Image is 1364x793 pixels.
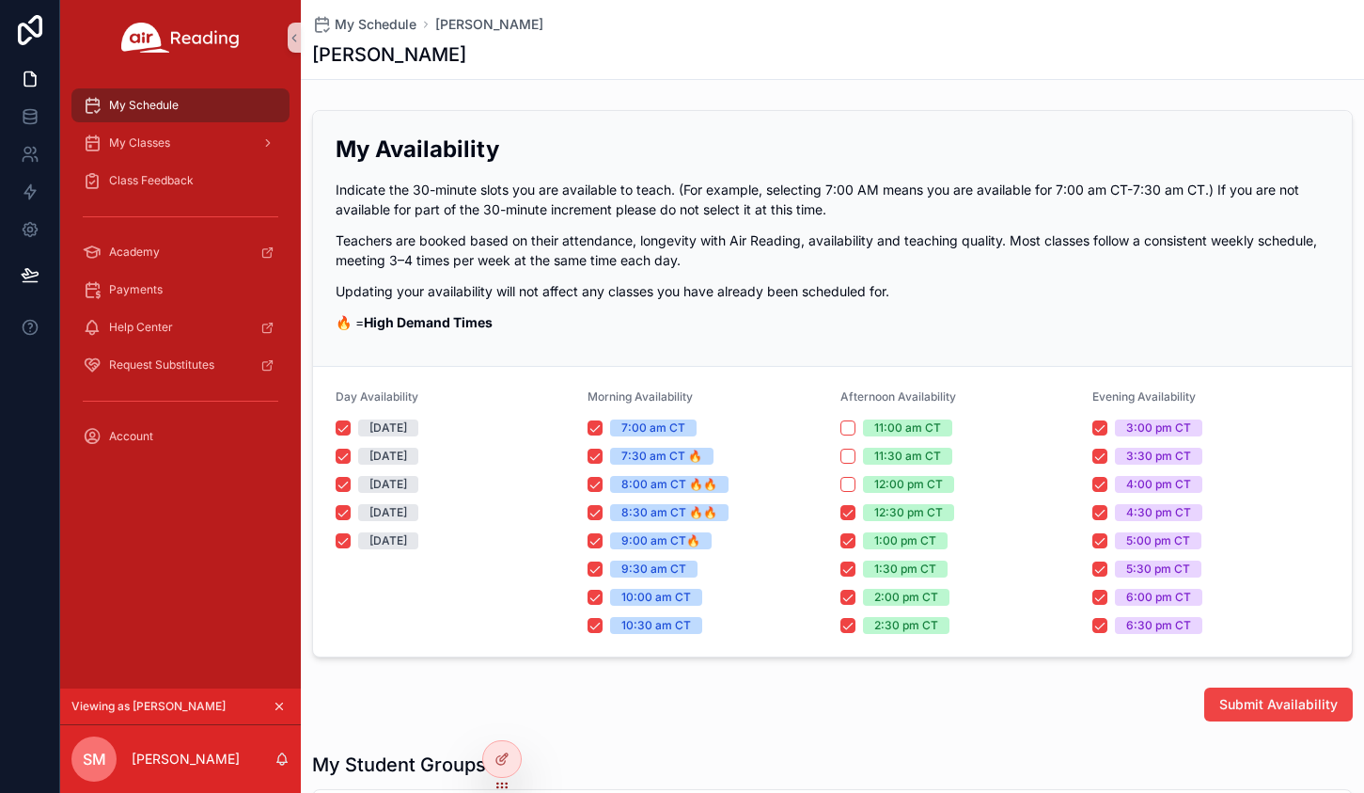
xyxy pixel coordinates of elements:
p: Updating your availability will not affect any classes you have already been scheduled for. [336,281,1329,301]
div: 1:30 pm CT [874,561,936,578]
span: SM [83,748,106,770]
div: 8:30 am CT 🔥🔥 [621,504,717,521]
div: 12:30 pm CT [874,504,943,521]
a: Class Feedback [71,164,290,198]
div: scrollable content [60,75,301,478]
a: My Schedule [71,88,290,122]
div: [DATE] [369,448,407,465]
div: 2:00 pm CT [874,589,938,606]
a: My Schedule [312,15,416,34]
div: [DATE] [369,476,407,493]
div: 1:00 pm CT [874,532,936,549]
a: Payments [71,273,290,307]
span: Evening Availability [1092,389,1196,404]
h1: [PERSON_NAME] [312,41,466,68]
div: 10:30 am CT [621,617,691,634]
div: 11:30 am CT [874,448,941,465]
a: My Classes [71,126,290,160]
span: Afternoon Availability [840,389,956,404]
a: Academy [71,235,290,269]
div: 12:00 pm CT [874,476,943,493]
h1: My Student Groups [312,752,486,778]
p: 🔥 = [336,312,1329,332]
div: 5:30 pm CT [1126,561,1190,578]
span: My Classes [109,135,170,151]
div: [DATE] [369,504,407,521]
div: [DATE] [369,532,407,549]
button: Submit Availability [1204,688,1353,722]
div: 4:30 pm CT [1126,504,1191,521]
a: Account [71,420,290,453]
div: 6:30 pm CT [1126,617,1191,634]
div: 9:00 am CT🔥 [621,532,700,549]
div: 2:30 pm CT [874,617,938,634]
div: 5:00 pm CT [1126,532,1190,549]
div: 7:00 am CT [621,420,685,436]
strong: High Demand Times [364,314,493,330]
span: Submit Availability [1219,695,1338,714]
a: [PERSON_NAME] [435,15,543,34]
div: 3:30 pm CT [1126,448,1191,465]
a: Request Substitutes [71,348,290,382]
span: Morning Availability [588,389,693,404]
span: Class Feedback [109,173,194,188]
div: 8:00 am CT 🔥🔥 [621,476,717,493]
div: 6:00 pm CT [1126,589,1191,606]
div: 4:00 pm CT [1126,476,1191,493]
img: App logo [121,23,240,53]
span: My Schedule [109,98,179,113]
span: Account [109,429,153,444]
div: 7:30 am CT 🔥 [621,448,702,465]
p: [PERSON_NAME] [132,750,240,769]
div: 3:00 pm CT [1126,420,1191,436]
span: Academy [109,245,160,260]
h2: My Availability [336,134,1329,165]
div: 9:30 am CT [621,561,686,578]
p: Indicate the 30-minute slots you are available to teach. (For example, selecting 7:00 AM means yo... [336,180,1329,219]
div: [DATE] [369,420,407,436]
div: 10:00 am CT [621,589,691,606]
div: 11:00 am CT [874,420,941,436]
span: Viewing as [PERSON_NAME] [71,699,226,714]
span: My Schedule [335,15,416,34]
span: Help Center [109,320,173,335]
p: Teachers are booked based on their attendance, longevity with Air Reading, availability and teach... [336,230,1329,270]
a: Help Center [71,310,290,344]
span: Day Availability [336,389,418,404]
span: Request Substitutes [109,357,214,373]
span: Payments [109,282,163,297]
